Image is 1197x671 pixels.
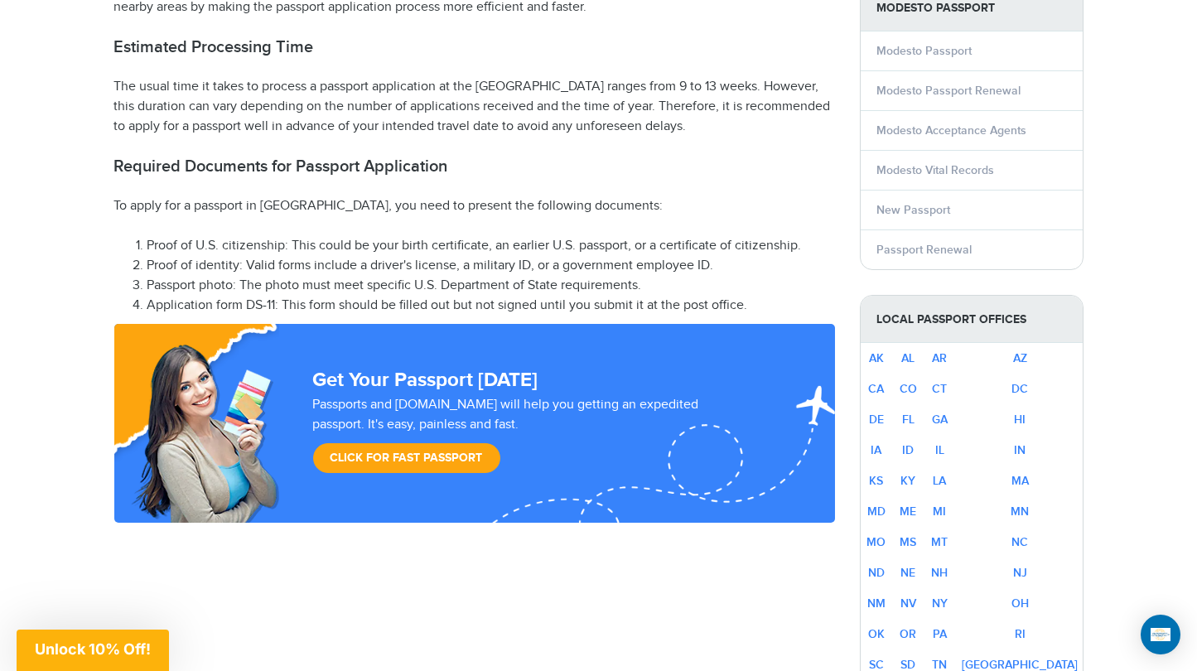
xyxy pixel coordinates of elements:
a: DC [1012,382,1029,396]
a: NJ [1013,566,1027,580]
a: ME [900,504,917,519]
h2: Required Documents for Passport Application [114,157,835,176]
a: MD [867,504,886,519]
li: Application form DS-11: This form should be filled out but not signed until you submit it at the ... [147,296,835,316]
a: New Passport [877,203,951,217]
a: Modesto Passport Renewal [877,84,1021,98]
a: MS [900,535,917,549]
a: IL [935,443,944,457]
a: IA [871,443,882,457]
a: MA [1011,474,1029,488]
a: IN [1015,443,1026,457]
a: GA [932,413,948,427]
a: Modesto Passport [877,44,973,58]
li: Passport photo: The photo must meet specific U.S. Department of State requirements. [147,276,835,296]
p: The usual time it takes to process a passport application at the [GEOGRAPHIC_DATA] ranges from 9 ... [114,77,835,137]
div: Open Intercom Messenger [1141,615,1180,654]
a: NV [900,596,916,611]
a: AZ [1013,351,1027,365]
a: OH [1011,596,1029,611]
a: KY [901,474,916,488]
a: NE [901,566,916,580]
a: CT [933,382,948,396]
a: MO [867,535,886,549]
a: ID [903,443,915,457]
a: MI [934,504,947,519]
a: AL [902,351,915,365]
a: MN [1011,504,1030,519]
a: PA [933,627,947,641]
a: NM [867,596,886,611]
a: Modesto Acceptance Agents [877,123,1027,138]
a: CO [900,382,917,396]
h2: Estimated Processing Time [114,37,835,57]
div: Passports and [DOMAIN_NAME] will help you getting an expedited passport. It's easy, painless and ... [306,395,759,481]
li: Proof of identity: Valid forms include a driver's license, a military ID, or a government employe... [147,256,835,276]
a: RI [1015,627,1026,641]
a: LA [934,474,947,488]
a: KS [870,474,884,488]
a: OK [868,627,885,641]
a: Passport Renewal [877,243,973,257]
p: To apply for a passport in [GEOGRAPHIC_DATA], you need to present the following documents: [114,196,835,216]
strong: Get Your Passport [DATE] [313,368,538,392]
a: AR [933,351,948,365]
a: HI [1015,413,1026,427]
a: AK [869,351,884,365]
strong: Local Passport Offices [861,296,1083,343]
a: NY [932,596,948,611]
a: CA [869,382,885,396]
span: Unlock 10% Off! [35,640,151,658]
a: FL [902,413,915,427]
a: ND [868,566,885,580]
div: Unlock 10% Off! [17,630,169,671]
a: DE [869,413,884,427]
a: NC [1012,535,1029,549]
a: MT [932,535,948,549]
a: Click for Fast Passport [313,443,500,473]
a: NH [932,566,948,580]
a: Modesto Vital Records [877,163,995,177]
a: OR [900,627,917,641]
li: Proof of U.S. citizenship: This could be your birth certificate, an earlier U.S. passport, or a c... [147,236,835,256]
